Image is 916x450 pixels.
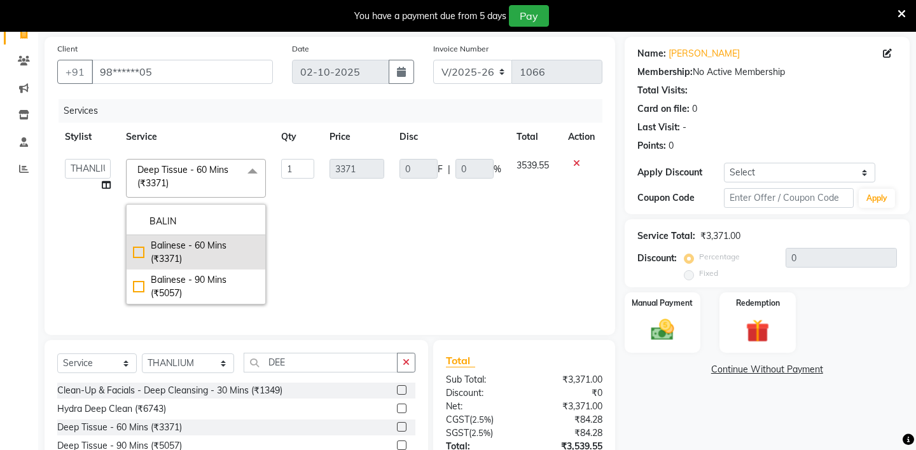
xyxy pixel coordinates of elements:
div: Sub Total: [436,373,524,386]
div: 0 [669,139,674,153]
div: Last Visit: [637,121,680,134]
button: +91 [57,60,93,84]
th: Price [322,123,392,151]
div: Coupon Code [637,191,724,205]
span: % [494,163,501,176]
div: Discount: [436,386,524,400]
div: Deep Tissue - 60 Mins (₹3371) [57,421,182,434]
label: Fixed [699,268,718,279]
th: Disc [392,123,509,151]
div: ₹84.28 [524,426,612,440]
a: x [169,177,174,189]
div: Membership: [637,65,693,79]
span: SGST [446,427,469,439]
button: Pay [509,5,549,27]
label: Client [57,43,78,55]
div: Balinese - 90 Mins (₹5057) [133,273,259,300]
input: Enter Offer / Coupon Code [724,188,854,208]
th: Action [560,123,602,151]
span: 3539.55 [517,160,549,171]
div: ₹84.28 [524,413,612,426]
input: multiselect-search [133,215,259,228]
div: Hydra Deep Clean (₹6743) [57,402,166,416]
th: Total [509,123,560,151]
div: Clean-Up & Facials - Deep Cleansing - 30 Mins (₹1349) [57,384,282,397]
span: 2.5% [471,428,490,438]
div: Services [59,99,612,123]
label: Manual Payment [632,297,693,309]
th: Service [118,123,274,151]
div: Balinese - 60 Mins (₹3371) [133,239,259,266]
span: Deep Tissue - 60 Mins (₹3371) [137,164,228,189]
button: Apply [859,189,895,208]
div: Name: [637,47,666,60]
div: Total Visits: [637,84,688,97]
span: CGST [446,414,469,425]
input: Search by Name/Mobile/Email/Code [92,60,273,84]
span: Total [446,354,475,367]
img: _gift.svg [739,317,777,346]
span: F [438,163,443,176]
label: Percentage [699,251,740,262]
div: - [683,121,686,134]
div: ₹3,371.00 [524,373,612,386]
div: Discount: [637,252,677,265]
span: 2.5% [472,414,491,425]
div: You have a payment due from 5 days [354,10,506,23]
th: Stylist [57,123,118,151]
div: Service Total: [637,229,695,243]
img: _cash.svg [644,317,682,343]
div: Card on file: [637,102,690,116]
label: Date [292,43,309,55]
input: Search or Scan [244,353,398,372]
div: Net: [436,400,524,413]
div: ( ) [436,426,524,440]
div: 0 [692,102,697,116]
a: [PERSON_NAME] [669,47,740,60]
label: Invoice Number [433,43,489,55]
div: ₹3,371.00 [700,229,740,243]
div: ₹0 [524,386,612,400]
div: Points: [637,139,666,153]
a: Continue Without Payment [627,363,907,376]
div: ₹3,371.00 [524,400,612,413]
span: | [448,163,450,176]
label: Redemption [736,297,780,309]
div: No Active Membership [637,65,897,79]
div: ( ) [436,413,524,426]
th: Qty [274,123,322,151]
div: Apply Discount [637,166,724,179]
